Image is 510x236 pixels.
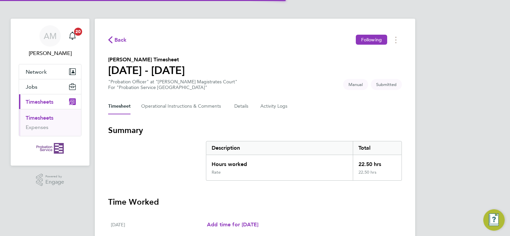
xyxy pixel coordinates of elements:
[66,25,79,47] a: 20
[44,32,57,40] span: AM
[26,124,48,130] a: Expenses
[353,155,402,170] div: 22.50 hrs
[206,141,402,181] div: Summary
[361,37,382,43] span: Following
[260,98,288,114] button: Activity Logs
[371,79,402,90] span: This timesheet is Submitted.
[19,49,81,57] span: Aleena Mahmood
[141,98,224,114] button: Operational Instructions & Comments
[26,69,47,75] span: Network
[108,36,127,44] button: Back
[343,79,368,90] span: This timesheet was manually created.
[108,197,402,207] h3: Time Worked
[19,143,81,154] a: Go to home page
[483,209,505,231] button: Engage Resource Center
[108,85,237,90] div: For "Probation Service [GEOGRAPHIC_DATA]"
[207,221,258,228] span: Add time for [DATE]
[108,125,402,136] h3: Summary
[108,64,185,77] h1: [DATE] - [DATE]
[26,84,37,90] span: Jobs
[108,98,131,114] button: Timesheet
[36,174,64,186] a: Powered byEngage
[111,221,207,229] div: [DATE]
[26,99,53,105] span: Timesheets
[206,155,353,170] div: Hours worked
[353,141,402,155] div: Total
[19,64,81,79] button: Network
[19,109,81,136] div: Timesheets
[206,141,353,155] div: Description
[45,179,64,185] span: Engage
[234,98,250,114] button: Details
[108,56,185,64] h2: [PERSON_NAME] Timesheet
[207,221,258,229] a: Add time for [DATE]
[390,35,402,45] button: Timesheets Menu
[74,28,82,36] span: 20
[108,79,237,90] div: "Probation Officer" at "[PERSON_NAME] Magistrates Court"
[11,19,89,166] nav: Main navigation
[26,115,53,121] a: Timesheets
[19,79,81,94] button: Jobs
[19,94,81,109] button: Timesheets
[19,25,81,57] a: AM[PERSON_NAME]
[114,36,127,44] span: Back
[353,170,402,180] div: 22.50 hrs
[36,143,63,154] img: probationservice-logo-retina.png
[356,35,387,45] button: Following
[45,174,64,179] span: Powered by
[212,170,221,175] div: Rate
